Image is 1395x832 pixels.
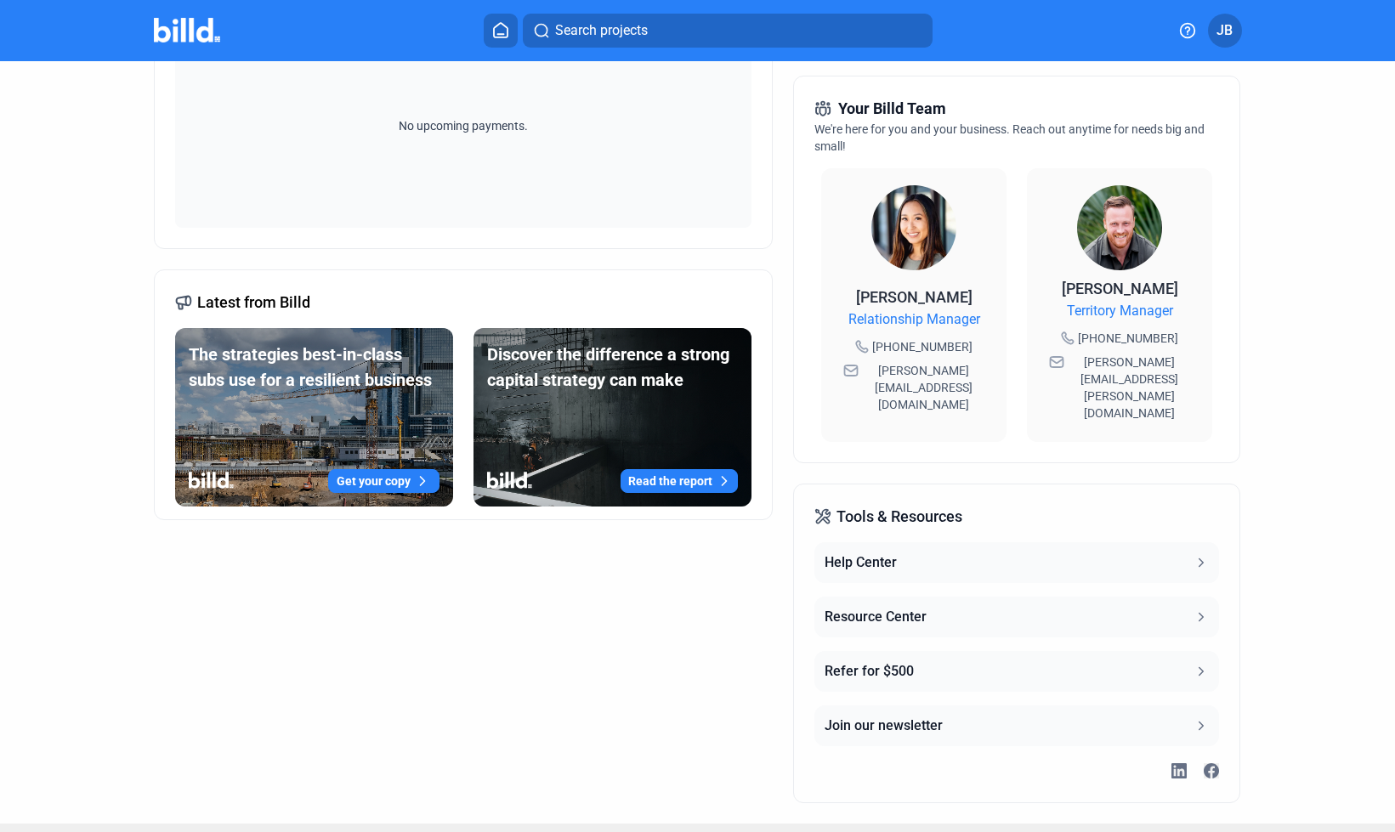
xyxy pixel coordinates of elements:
[814,705,1219,746] button: Join our newsletter
[814,542,1219,583] button: Help Center
[328,469,439,493] button: Get your copy
[1216,20,1233,41] span: JB
[814,597,1219,637] button: Resource Center
[825,607,927,627] div: Resource Center
[1062,280,1178,297] span: [PERSON_NAME]
[388,117,539,134] span: No upcoming payments.
[1078,330,1178,347] span: [PHONE_NUMBER]
[1208,14,1242,48] button: JB
[1067,301,1173,321] span: Territory Manager
[825,716,943,736] div: Join our newsletter
[487,342,738,393] div: Discover the difference a strong capital strategy can make
[872,338,973,355] span: [PHONE_NUMBER]
[1077,185,1162,270] img: Territory Manager
[523,14,933,48] button: Search projects
[621,469,738,493] button: Read the report
[189,342,439,393] div: The strategies best-in-class subs use for a resilient business
[814,651,1219,692] button: Refer for $500
[836,505,962,529] span: Tools & Resources
[848,309,980,330] span: Relationship Manager
[825,552,897,573] div: Help Center
[871,185,956,270] img: Relationship Manager
[838,97,946,121] span: Your Billd Team
[555,20,648,41] span: Search projects
[154,18,221,42] img: Billd Company Logo
[856,288,973,306] span: [PERSON_NAME]
[814,122,1205,153] span: We're here for you and your business. Reach out anytime for needs big and small!
[862,362,984,413] span: [PERSON_NAME][EMAIL_ADDRESS][DOMAIN_NAME]
[1068,354,1190,422] span: [PERSON_NAME][EMAIL_ADDRESS][PERSON_NAME][DOMAIN_NAME]
[825,661,914,682] div: Refer for $500
[197,291,310,314] span: Latest from Billd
